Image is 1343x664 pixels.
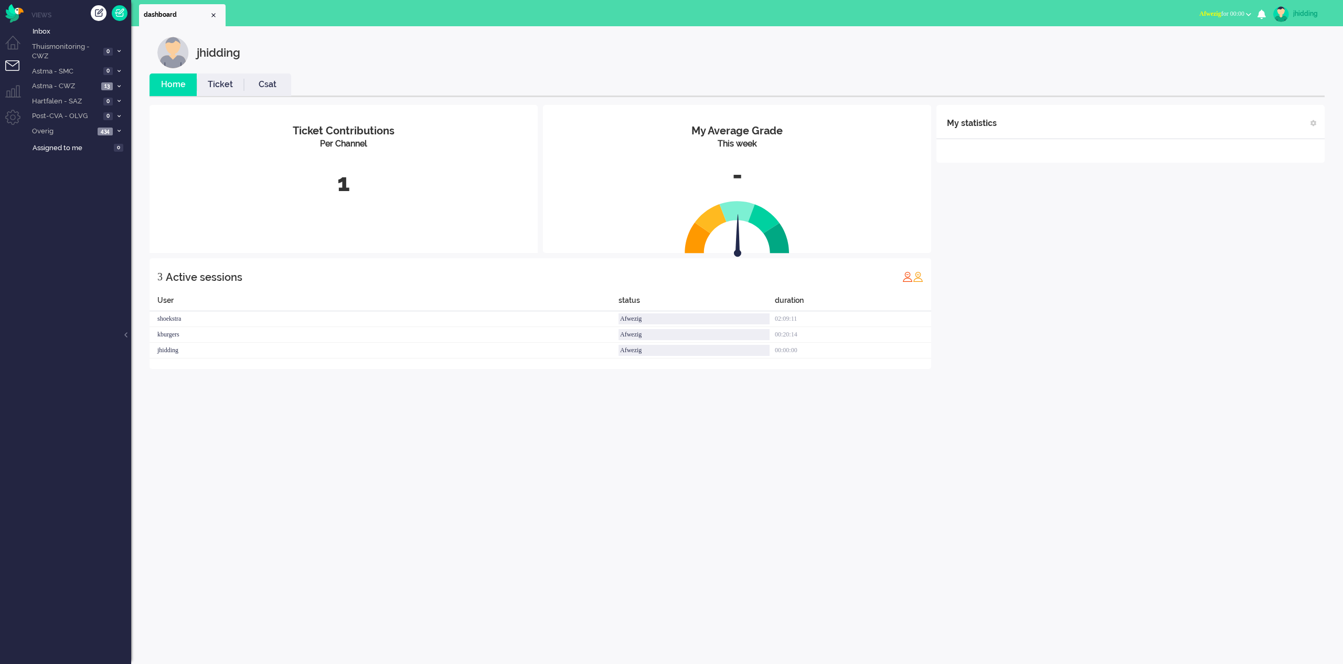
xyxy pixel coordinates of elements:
[5,60,29,84] li: Tickets menu
[1199,10,1244,17] span: for 00:00
[157,138,530,150] div: Per Channel
[197,79,244,91] a: Ticket
[33,143,111,153] span: Assigned to me
[902,271,913,282] img: profile_red.svg
[114,144,123,152] span: 0
[166,267,242,288] div: Active sessions
[5,7,24,15] a: Omnidesk
[30,111,100,121] span: Post-CVA - OLVG
[91,5,106,21] div: Create ticket
[157,37,189,68] img: customer.svg
[103,67,113,75] span: 0
[30,127,94,136] span: Overig
[775,295,931,311] div: duration
[30,81,98,91] span: Astma - CWZ
[1199,10,1221,17] span: Afwezig
[5,85,29,109] li: Supervisor menu
[551,123,923,139] div: My Average Grade
[150,79,197,91] a: Home
[5,110,29,133] li: Admin menu
[30,25,131,37] a: Inbox
[209,11,218,19] div: Close tab
[30,42,100,61] span: Thuismonitoring - CWZ
[103,98,113,106] span: 0
[103,48,113,56] span: 0
[715,214,760,259] img: arrow.svg
[197,73,244,96] li: Ticket
[775,343,931,359] div: 00:00:00
[1293,8,1333,19] div: jhidding
[1193,3,1257,26] li: Afwezigfor 00:00
[101,82,113,90] span: 13
[98,128,113,135] span: 434
[30,142,131,153] a: Assigned to me 0
[33,27,131,37] span: Inbox
[150,311,619,327] div: shoekstra
[150,73,197,96] li: Home
[30,97,100,107] span: Hartfalen - SAZ
[619,313,770,324] div: Afwezig
[144,10,209,19] span: dashboard
[619,329,770,340] div: Afwezig
[619,295,775,311] div: status
[157,166,530,201] div: 1
[947,113,997,134] div: My statistics
[5,36,29,59] li: Dashboard menu
[775,311,931,327] div: 02:09:11
[775,327,931,343] div: 00:20:14
[244,73,291,96] li: Csat
[551,138,923,150] div: This week
[619,345,770,356] div: Afwezig
[244,79,291,91] a: Csat
[197,37,240,68] div: jhidding
[1193,6,1257,22] button: Afwezigfor 00:00
[5,4,24,23] img: flow_omnibird.svg
[551,158,923,193] div: -
[30,67,100,77] span: Astma - SMC
[150,343,619,359] div: jhidding
[150,327,619,343] div: kburgers
[685,201,790,254] img: semi_circle.svg
[1273,6,1289,22] img: avatar
[103,112,113,120] span: 0
[913,271,923,282] img: profile_orange.svg
[112,5,127,21] a: Quick Ticket
[157,266,163,287] div: 3
[157,123,530,139] div: Ticket Contributions
[139,4,226,26] li: Dashboard
[31,10,131,19] li: Views
[1271,6,1333,22] a: jhidding
[150,295,619,311] div: User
